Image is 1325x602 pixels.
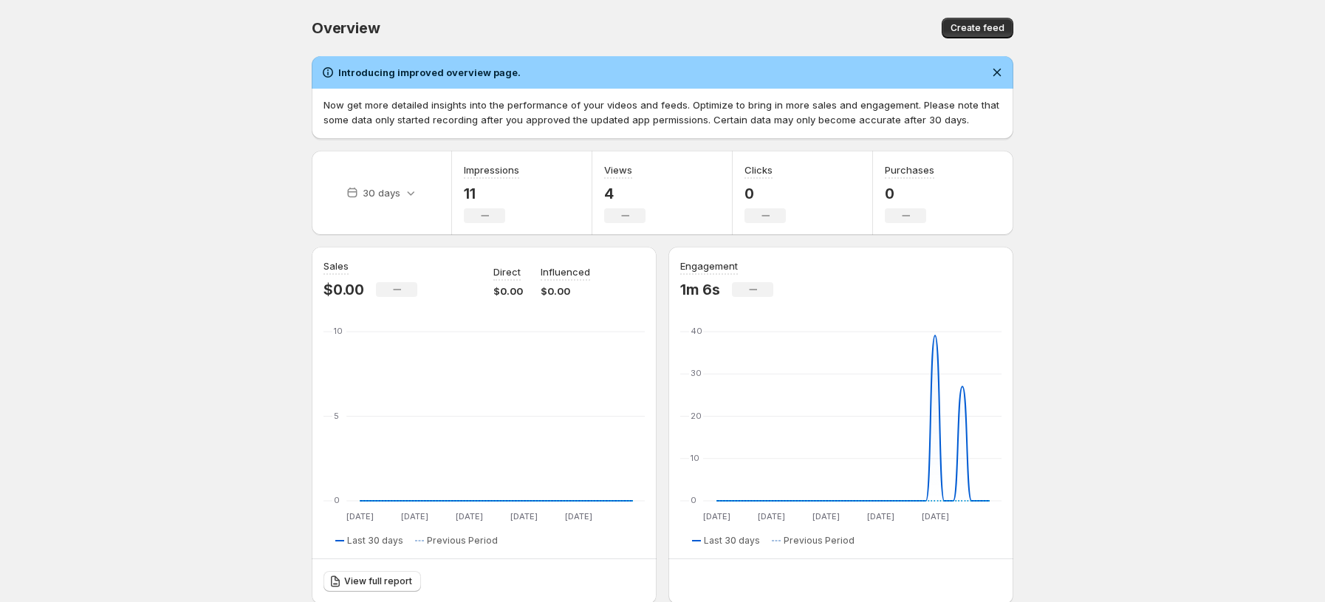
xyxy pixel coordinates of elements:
text: [DATE] [565,511,592,521]
span: View full report [344,575,412,587]
text: 10 [334,326,343,336]
h3: Clicks [744,163,773,177]
p: $0.00 [323,281,364,298]
text: 20 [691,411,702,421]
h2: Introducing improved overview page. [338,65,521,80]
text: [DATE] [703,511,730,521]
text: 0 [691,495,696,505]
text: [DATE] [812,511,840,521]
p: Direct [493,264,521,279]
text: 10 [691,453,699,463]
a: View full report [323,571,421,592]
span: Create feed [951,22,1004,34]
span: Last 30 days [704,535,760,547]
h3: Engagement [680,259,738,273]
button: Dismiss notification [987,62,1007,83]
p: Influenced [541,264,590,279]
text: [DATE] [758,511,785,521]
text: [DATE] [867,511,894,521]
text: [DATE] [456,511,483,521]
text: [DATE] [510,511,538,521]
p: 4 [604,185,646,202]
p: 1m 6s [680,281,720,298]
span: Previous Period [427,535,498,547]
p: $0.00 [541,284,590,298]
text: 40 [691,326,702,336]
text: 30 [691,368,702,378]
p: 30 days [363,185,400,200]
button: Create feed [942,18,1013,38]
p: 11 [464,185,519,202]
text: 5 [334,411,339,421]
p: 0 [744,185,786,202]
h3: Purchases [885,163,934,177]
span: Last 30 days [347,535,403,547]
p: 0 [885,185,934,202]
text: 0 [334,495,340,505]
text: [DATE] [401,511,428,521]
h3: Views [604,163,632,177]
span: Overview [312,19,380,37]
p: Now get more detailed insights into the performance of your videos and feeds. Optimize to bring i... [323,98,1002,127]
h3: Impressions [464,163,519,177]
h3: Sales [323,259,349,273]
p: $0.00 [493,284,523,298]
text: [DATE] [346,511,374,521]
text: [DATE] [922,511,949,521]
span: Previous Period [784,535,855,547]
